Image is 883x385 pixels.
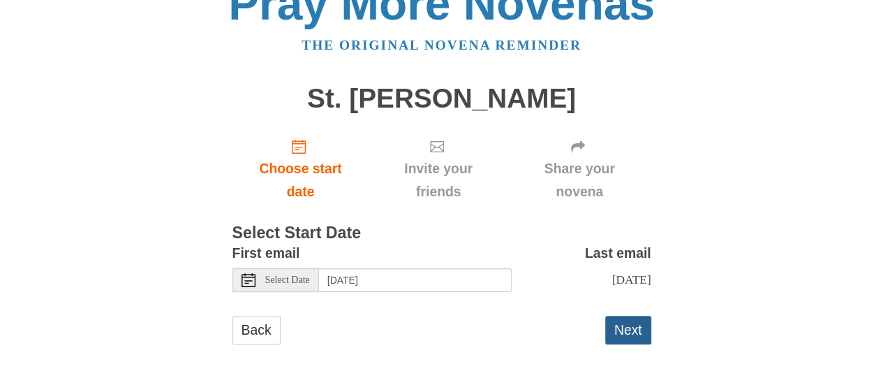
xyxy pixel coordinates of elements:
div: Click "Next" to confirm your start date first. [508,127,651,210]
button: Next [605,316,651,344]
div: Click "Next" to confirm your start date first. [369,127,507,210]
a: Back [232,316,281,344]
span: Select Date [265,275,310,285]
label: First email [232,242,300,265]
span: [DATE] [611,273,651,286]
h1: St. [PERSON_NAME] [232,84,651,114]
h3: Select Start Date [232,224,651,242]
label: Last email [585,242,651,265]
a: Choose start date [232,127,369,210]
span: Invite your friends [383,157,494,203]
span: Choose start date [246,157,355,203]
a: The original novena reminder [302,38,581,52]
span: Share your novena [522,157,637,203]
